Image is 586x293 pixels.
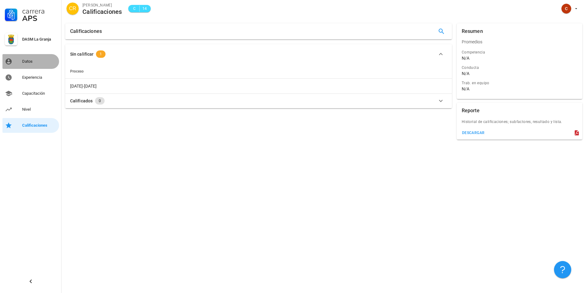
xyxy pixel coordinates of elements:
[100,50,102,58] span: 1
[22,107,57,112] div: Nivel
[66,2,79,15] div: avatar
[462,86,469,92] div: N/A
[462,23,483,39] div: Resumen
[462,131,485,135] div: descargar
[457,119,582,129] div: Historial de calificaciones; subfactores, resultado y lista.
[457,34,582,49] div: Promedios
[69,2,76,15] span: CR
[462,55,469,61] div: N/A
[70,51,94,57] div: Sin calificar
[22,15,57,22] div: APS
[2,54,59,69] a: Datos
[65,44,452,64] button: Sin calificar 1
[70,23,102,39] div: Calificaciones
[561,4,571,14] div: avatar
[22,75,57,80] div: Experiencia
[70,97,93,104] div: Calificados
[2,102,59,117] a: Nivel
[2,86,59,101] a: Capacitación
[462,71,469,76] div: N/A
[132,6,137,12] span: C
[462,65,577,71] div: Conducta
[22,59,57,64] div: Datos
[462,103,480,119] div: Reporte
[70,84,97,89] span: [DATE]-[DATE]
[22,7,57,15] div: Carrera
[459,129,487,137] button: descargar
[99,97,101,105] span: 0
[142,6,147,12] span: 14
[65,93,452,108] button: Calificados 0
[462,80,577,86] div: Trab. en equipo
[22,123,57,128] div: Calificaciones
[2,70,59,85] a: Experiencia
[462,49,577,55] div: Competencia
[82,8,122,15] div: Calificaciones
[82,2,122,8] div: [PERSON_NAME]
[22,37,57,42] div: DASM La Granja
[22,91,57,96] div: Capacitación
[65,64,452,79] th: Proceso
[2,118,59,133] a: Calificaciones
[70,69,84,73] span: Proceso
